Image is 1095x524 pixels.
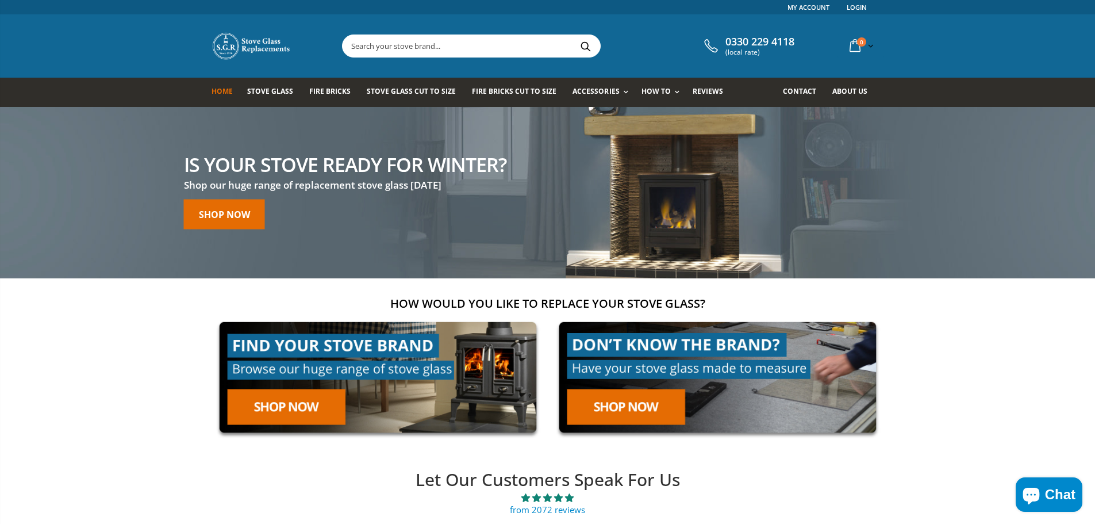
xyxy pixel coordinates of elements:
[783,86,816,96] span: Contact
[367,78,464,107] a: Stove Glass Cut To Size
[857,37,866,47] span: 0
[701,36,794,56] a: 0330 229 4118 (local rate)
[832,78,876,107] a: About us
[184,178,506,192] h3: Shop our huge range of replacement stove glass [DATE]
[184,154,506,174] h2: Is your stove ready for winter?
[641,78,685,107] a: How To
[208,492,888,516] a: 4.89 stars from 2072 reviews
[693,86,723,96] span: Reviews
[309,86,351,96] span: Fire Bricks
[725,36,794,48] span: 0330 229 4118
[641,86,671,96] span: How To
[343,35,729,57] input: Search your stove brand...
[247,78,302,107] a: Stove Glass
[725,48,794,56] span: (local rate)
[247,86,293,96] span: Stove Glass
[832,86,867,96] span: About us
[212,32,292,60] img: Stove Glass Replacement
[208,492,888,504] span: 4.89 stars
[573,86,619,96] span: Accessories
[573,35,599,57] button: Search
[1012,477,1086,515] inbox-online-store-chat: Shopify online store chat
[367,86,456,96] span: Stove Glass Cut To Size
[573,78,633,107] a: Accessories
[309,78,359,107] a: Fire Bricks
[693,78,732,107] a: Reviews
[510,504,585,515] a: from 2072 reviews
[184,199,265,229] a: Shop now
[472,78,565,107] a: Fire Bricks Cut To Size
[551,314,884,441] img: made-to-measure-cta_2cd95ceb-d519-4648-b0cf-d2d338fdf11f.jpg
[208,468,888,492] h2: Let Our Customers Speak For Us
[472,86,556,96] span: Fire Bricks Cut To Size
[212,296,884,311] h2: How would you like to replace your stove glass?
[212,86,233,96] span: Home
[845,35,876,57] a: 0
[212,314,544,441] img: find-your-brand-cta_9b334d5d-5c94-48ed-825f-d7972bbdebd0.jpg
[783,78,825,107] a: Contact
[212,78,241,107] a: Home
